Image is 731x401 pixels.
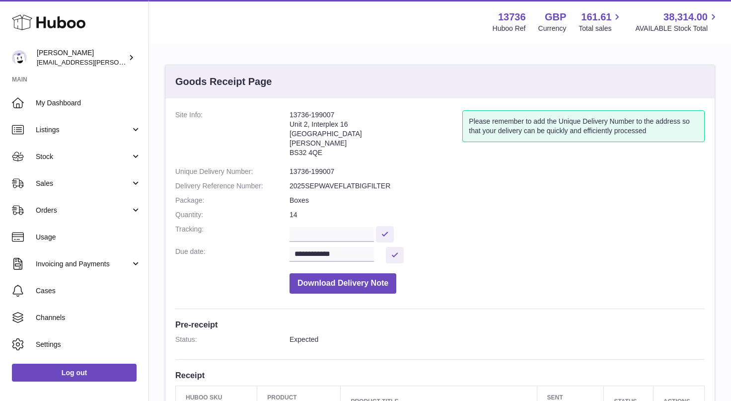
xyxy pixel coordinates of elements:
[36,340,141,349] span: Settings
[462,110,705,142] div: Please remember to add the Unique Delivery Number to the address so that your delivery can be qui...
[635,24,719,33] span: AVAILABLE Stock Total
[175,210,290,220] dt: Quantity:
[12,364,137,382] a: Log out
[635,10,719,33] a: 38,314.00 AVAILABLE Stock Total
[36,206,131,215] span: Orders
[663,10,708,24] span: 38,314.00
[37,58,199,66] span: [EMAIL_ADDRESS][PERSON_NAME][DOMAIN_NAME]
[290,196,705,205] dd: Boxes
[36,152,131,161] span: Stock
[36,286,141,296] span: Cases
[36,313,141,322] span: Channels
[290,181,705,191] dd: 2025SEPWAVEFLATBIGFILTER
[175,75,272,88] h3: Goods Receipt Page
[175,225,290,242] dt: Tracking:
[581,10,611,24] span: 161.61
[290,110,462,162] address: 13736-199007 Unit 2, Interplex 16 [GEOGRAPHIC_DATA] [PERSON_NAME] BS32 4QE
[175,247,290,263] dt: Due date:
[12,50,27,65] img: horia@orea.uk
[175,196,290,205] dt: Package:
[493,24,526,33] div: Huboo Ref
[290,167,705,176] dd: 13736-199007
[36,179,131,188] span: Sales
[175,335,290,344] dt: Status:
[37,48,126,67] div: [PERSON_NAME]
[36,98,141,108] span: My Dashboard
[175,370,705,381] h3: Receipt
[175,319,705,330] h3: Pre-receipt
[175,167,290,176] dt: Unique Delivery Number:
[290,210,705,220] dd: 14
[538,24,567,33] div: Currency
[498,10,526,24] strong: 13736
[545,10,566,24] strong: GBP
[290,335,705,344] dd: Expected
[36,259,131,269] span: Invoicing and Payments
[579,10,623,33] a: 161.61 Total sales
[579,24,623,33] span: Total sales
[175,110,290,162] dt: Site Info:
[36,125,131,135] span: Listings
[36,233,141,242] span: Usage
[290,273,396,294] button: Download Delivery Note
[175,181,290,191] dt: Delivery Reference Number:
